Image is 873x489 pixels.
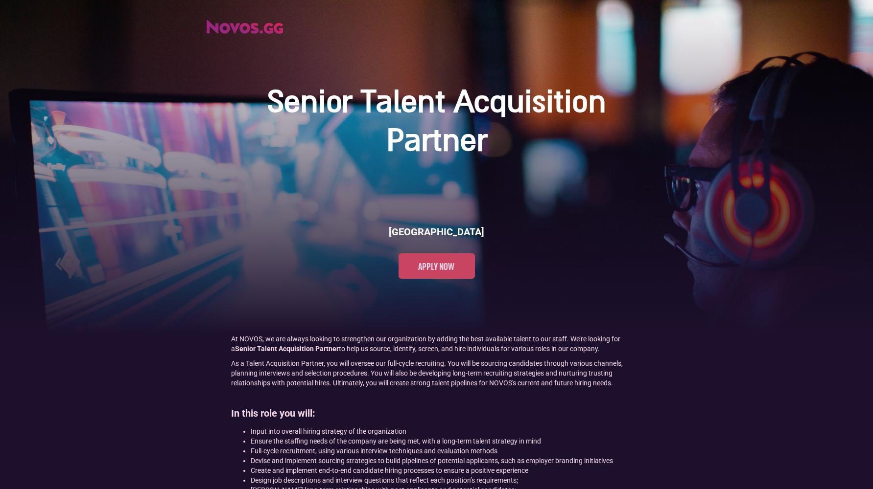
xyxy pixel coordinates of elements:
li: Ensure the staffing needs of the company are being met, with a long-term talent strategy in mind [251,436,642,446]
li: Design job descriptions and interview questions that reflect each position’s requirements; [251,475,642,485]
li: Create and implement end-to-end candidate hiring processes to ensure a positive experience [251,466,642,475]
p: As a Talent Acquisition Partner, you will oversee our full-cycle recruiting. You will be sourcing... [231,358,642,388]
strong: In this role you will: [231,407,315,419]
p: At NOVOS, we are always looking to strengthen our organization by adding the best available talen... [231,334,642,354]
a: Apply now [399,253,475,279]
li: Full-cycle recruitment, using various interview techniques and evaluation methods [251,446,642,456]
strong: Senior Talent Acquisition Partner [235,345,339,353]
li: Input into overall hiring strategy of the organization [251,426,642,436]
h6: [GEOGRAPHIC_DATA] [389,225,484,239]
li: Devise and implement sourcing strategies to build pipelines of potential applicants, such as empl... [251,456,642,466]
h1: Senior Talent Acquisition Partner [241,84,633,161]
